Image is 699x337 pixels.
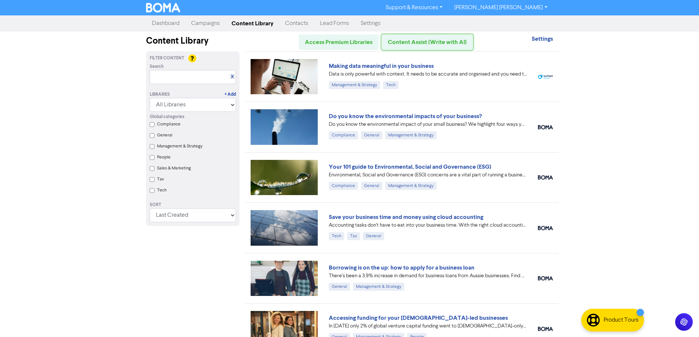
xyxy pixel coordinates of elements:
[150,114,236,120] div: Global categories
[329,322,527,330] div: In 2024 only 2% of global venture capital funding went to female-only founding teams. We highligh...
[329,163,491,171] a: Your 101 guide to Environmental, Social and Governance (ESG)
[363,232,384,240] div: General
[299,34,379,50] a: Access Premium Libraries
[231,74,234,80] a: X
[538,226,553,230] img: boma_accounting
[157,154,171,161] label: People
[185,16,226,31] a: Campaigns
[538,175,553,180] img: boma
[150,55,236,62] div: Filter Content
[329,314,508,322] a: Accessing funding for your [DEMOGRAPHIC_DATA]-led businesses
[157,132,172,139] label: General
[380,2,448,14] a: Support & Resources
[538,276,553,281] img: boma
[329,113,482,120] a: Do you know the environmental impacts of your business?
[329,272,527,280] div: There’s been a 3.9% increase in demand for business loans from Aussie businesses. Find out the be...
[150,91,170,98] div: Libraries
[146,34,240,48] div: Content Library
[538,125,553,129] img: boma
[662,302,699,337] iframe: Chat Widget
[538,74,553,79] img: spotlight
[448,2,553,14] a: [PERSON_NAME] [PERSON_NAME]
[329,70,527,78] div: Data is only powerful with context. It needs to be accurate and organised and you need to be clea...
[157,121,181,128] label: Compliance
[329,131,358,139] div: Compliance
[329,264,474,271] a: Borrowing is on the up: how to apply for a business loan
[382,34,473,50] a: Content Assist (Write with AI)
[329,62,434,70] a: Making data meaningful in your business
[329,182,358,190] div: Compliance
[150,63,164,70] span: Search
[538,327,553,331] img: boma
[157,165,191,172] label: Sales & Marketing
[329,232,344,240] div: Tech
[225,91,236,98] a: + Add
[355,16,386,31] a: Settings
[146,3,181,12] img: BOMA Logo
[385,182,437,190] div: Management & Strategy
[329,171,527,179] div: Environmental, Social and Governance (ESG) concerns are a vital part of running a business. Our 1...
[385,131,437,139] div: Management & Strategy
[279,16,314,31] a: Contacts
[146,16,185,31] a: Dashboard
[361,131,382,139] div: General
[314,16,355,31] a: Lead Forms
[329,213,483,221] a: Save your business time and money using cloud accounting
[226,16,279,31] a: Content Library
[361,182,382,190] div: General
[150,202,236,208] div: Sort
[329,221,527,229] div: Accounting tasks don’t have to eat into your business time. With the right cloud accounting softw...
[347,232,360,240] div: Tax
[157,187,167,194] label: Tech
[329,283,350,291] div: General
[532,36,553,42] a: Settings
[353,283,404,291] div: Management & Strategy
[157,176,164,183] label: Tax
[383,81,398,89] div: Tech
[329,121,527,128] div: Do you know the environmental impact of your small business? We highlight four ways you can under...
[157,143,203,150] label: Management & Strategy
[532,35,553,43] strong: Settings
[329,81,380,89] div: Management & Strategy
